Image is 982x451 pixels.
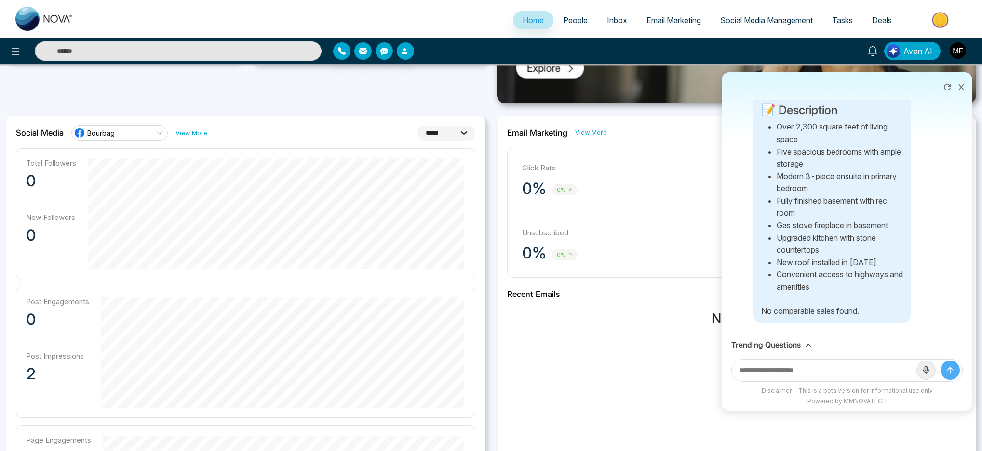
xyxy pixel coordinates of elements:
span: Deals [872,15,892,25]
h2: Email Marketing [507,128,567,138]
iframe: Intercom live chat [949,418,972,441]
span: 0% [552,249,578,260]
span: Social Media Management [720,15,813,25]
img: Lead Flow [887,44,900,58]
a: Home [513,11,553,29]
p: Page Engagements [26,436,91,445]
p: Total Followers [26,158,76,168]
p: New Followers [26,213,76,222]
img: User Avatar [950,42,966,59]
button: Avon AI [884,42,941,60]
p: 0 [26,310,89,329]
li: Gas stove fireplace in basement [777,219,903,232]
span: Inbox [607,15,627,25]
li: Convenient access to highways and amenities [777,269,903,293]
a: Social Media Management [711,11,822,29]
li: Upgraded kitchen with stone countertops [777,232,903,257]
li: New roof installed in [DATE] [777,257,903,269]
p: Click Rate [522,163,732,174]
span: Home [523,15,544,25]
a: Tasks [822,11,862,29]
p: Post Engagements [26,297,89,306]
img: Market-place.gif [906,9,976,31]
p: 2 [26,364,89,384]
h2: Social Media [16,128,64,138]
li: Modern 3-piece ensuite in primary bedroom [777,170,903,195]
h2: Recent Emails [507,289,967,299]
span: People [563,15,588,25]
div: Powered by MMNOVATECH [726,397,968,406]
h4: 📝 Description [761,103,903,117]
img: Nova CRM Logo [15,7,73,31]
p: 0% [522,244,546,263]
div: Disclaimer - This is a beta version for informational use only [726,387,968,395]
span: Tasks [832,15,853,25]
a: People [553,11,597,29]
a: Deals [862,11,901,29]
span: 0% [552,184,578,195]
p: Unsubscribed [522,228,732,239]
li: Fully finished basement with rec room [777,195,903,219]
p: Post Impressions [26,351,89,361]
a: Email Marketing [637,11,711,29]
a: View More [175,129,207,138]
a: Inbox [597,11,637,29]
li: Over 2,300 square feet of living space [777,121,903,145]
span: Email Marketing [646,15,701,25]
li: Five spacious bedrooms with ample storage [777,146,903,170]
span: Avon AI [903,45,932,57]
a: View More [575,128,607,137]
p: 0% [522,179,546,198]
span: Bourbag [87,129,115,138]
h3: No Data [507,310,967,327]
h3: Trending Questions [731,340,801,349]
p: No comparable sales found. [761,305,903,318]
p: 0 [26,226,76,245]
p: 0 [26,171,76,191]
